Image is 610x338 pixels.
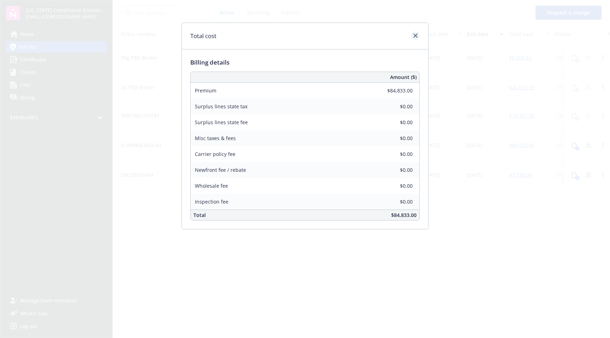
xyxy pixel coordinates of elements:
input: 0.00 [371,196,417,207]
input: 0.00 [371,85,417,96]
span: Total [193,212,206,218]
span: $84,833.00 [391,212,417,218]
h1: Total cost [190,31,216,41]
span: Surplus lines state fee [195,119,248,126]
input: 0.00 [371,180,417,191]
input: 0.00 [371,164,417,175]
span: Inspection fee [195,198,228,205]
span: Wholesale fee [195,182,228,189]
span: Premium [195,87,216,94]
input: 0.00 [371,149,417,159]
span: Carrier policy fee [195,151,235,157]
input: 0.00 [371,101,417,111]
input: 0.00 [371,117,417,127]
span: Billing details [190,58,229,66]
span: Misc taxes & fees [195,135,236,141]
span: Amount ($) [390,73,417,81]
input: 0.00 [371,133,417,143]
span: Newfront fee / rebate [195,167,246,173]
a: close [411,31,420,40]
span: Surplus lines state tax [195,103,247,110]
